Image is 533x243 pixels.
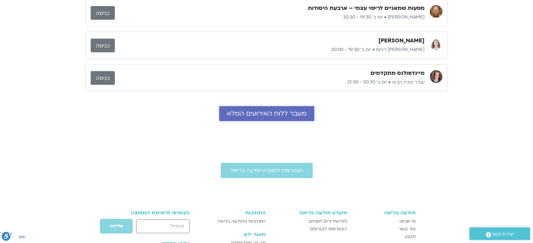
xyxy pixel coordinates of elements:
[221,163,313,178] a: הצטרפות למועדון תודעה בריאה
[219,106,314,121] a: מעבר ללוח האירועים המלא
[136,219,189,233] input: אימייל
[354,233,416,240] a: תקנון
[100,218,133,234] button: שליחה
[117,218,190,237] form: טופס חדש
[430,5,442,18] img: תומר פיין
[430,38,442,50] img: אורנה סמלסון רוחם
[370,69,425,77] h3: מיינדפולנס מתקדמים
[207,232,266,237] h3: מאגר ידע
[354,225,416,233] a: צור קשר
[91,71,115,85] a: כניסה
[117,210,190,216] h3: הצטרפו לרשימת התפוצה
[217,218,266,225] span: התנדבות בתודעה בריאה
[405,233,416,240] span: תקנון
[354,218,416,225] a: מי אנחנו
[227,110,307,117] span: מעבר ללוח האירועים המלא
[399,218,416,225] span: מי אנחנו
[91,39,115,52] a: כניסה
[91,6,115,20] a: כניסה
[378,37,425,45] h3: [PERSON_NAME]
[272,210,347,216] h3: מועדון תודעה בריאה
[469,227,530,240] a: יצירת קשר
[115,78,425,86] p: ענבר שבח הבוט • יום ב׳ 20:30 - 21:30
[310,225,347,233] span: הצטרפות לקורסים
[272,225,347,233] a: הצטרפות לקורסים
[109,224,123,229] span: שליחה
[230,168,303,173] span: הצטרפות למועדון תודעה בריאה
[115,46,425,54] p: [PERSON_NAME] רוחם • יום ב׳ 19:30 - 20:00
[207,218,266,225] a: התנדבות בתודעה בריאה
[430,70,442,83] img: ענבר שבח הבוט
[309,218,347,225] span: לוח שידורים למנויים
[272,218,347,225] a: לוח שידורים למנויים
[308,4,425,12] h3: מסעות שמאניים לריפוי עצמי – ארבעת היסודות
[207,210,266,216] h3: התנדבות
[491,230,514,239] span: יצירת קשר
[115,13,425,21] p: [PERSON_NAME] • יום ב׳ 19:30 - 20:30
[398,225,416,233] span: צור קשר
[354,210,416,216] h3: תודעה בריאה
